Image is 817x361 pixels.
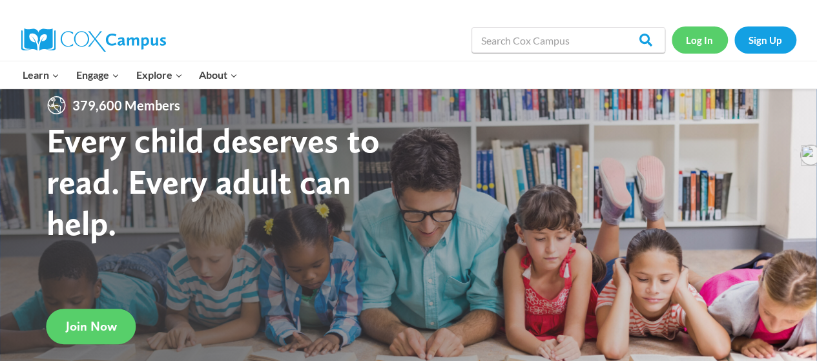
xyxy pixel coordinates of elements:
[15,61,68,88] button: Child menu of Learn
[15,61,246,88] nav: Primary Navigation
[672,26,796,53] nav: Secondary Navigation
[47,119,380,243] strong: Every child deserves to read. Every adult can help.
[191,61,246,88] button: Child menu of About
[471,27,665,53] input: Search Cox Campus
[47,309,136,344] a: Join Now
[21,28,166,52] img: Cox Campus
[66,318,117,334] span: Join Now
[734,26,796,53] a: Sign Up
[672,26,728,53] a: Log In
[68,61,128,88] button: Child menu of Engage
[67,95,185,116] span: 379,600 Members
[128,61,191,88] button: Child menu of Explore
